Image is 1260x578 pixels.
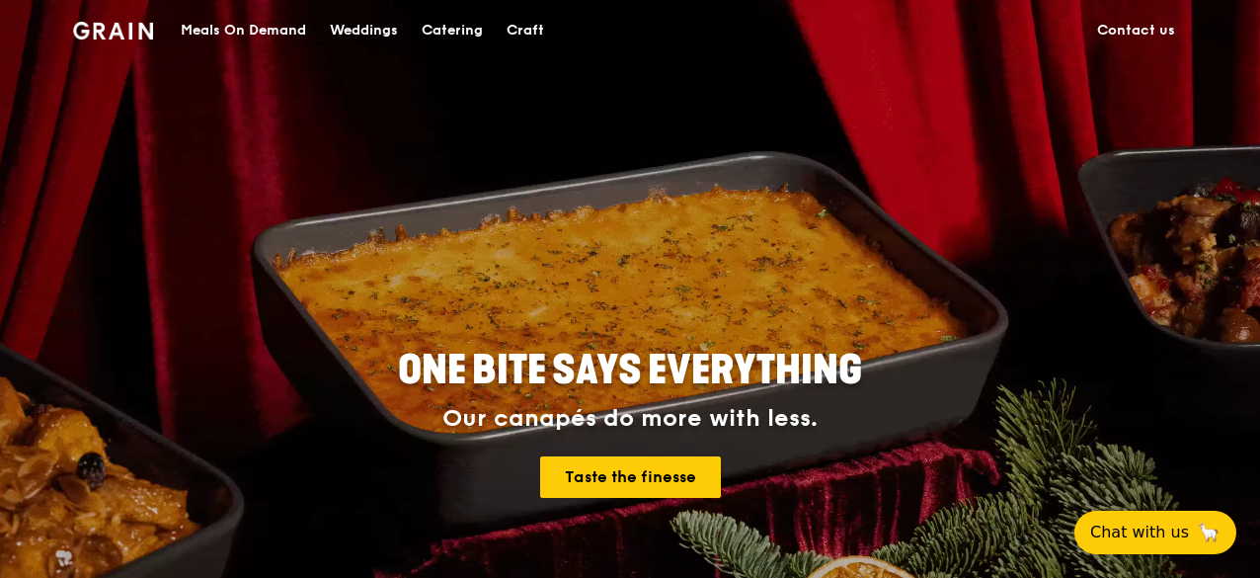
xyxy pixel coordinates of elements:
[1085,1,1187,60] a: Contact us
[1197,521,1221,544] span: 🦙
[181,1,306,60] div: Meals On Demand
[540,456,721,498] a: Taste the finesse
[507,1,544,60] div: Craft
[1090,521,1189,544] span: Chat with us
[73,22,153,40] img: Grain
[1074,511,1236,554] button: Chat with us🦙
[410,1,495,60] a: Catering
[318,1,410,60] a: Weddings
[422,1,483,60] div: Catering
[330,1,398,60] div: Weddings
[495,1,556,60] a: Craft
[275,405,985,433] div: Our canapés do more with less.
[398,347,862,394] span: ONE BITE SAYS EVERYTHING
